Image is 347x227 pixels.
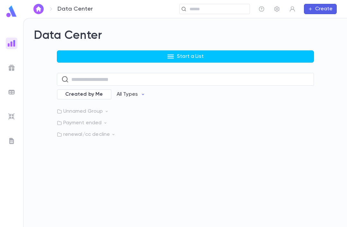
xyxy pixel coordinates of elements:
[8,88,15,96] img: batches_grey.339ca447c9d9533ef1741baa751efc33.svg
[8,113,15,120] img: imports_grey.530a8a0e642e233f2baf0ef88e8c9fcb.svg
[34,29,337,43] h2: Data Center
[117,91,138,98] p: All Types
[177,53,204,60] p: Start a List
[5,5,18,18] img: logo
[58,5,93,13] p: Data Center
[8,137,15,145] img: letters_grey.7941b92b52307dd3b8a917253454ce1c.svg
[35,6,42,12] img: home_white.a664292cf8c1dea59945f0da9f25487c.svg
[57,131,314,138] p: renewal/cc decline
[57,108,314,115] p: Unnamed Group
[8,39,15,47] img: reports_gradient.dbe2566a39951672bc459a78b45e2f92.svg
[111,88,151,100] button: All Types
[57,50,314,63] button: Start a List
[57,89,111,100] div: Created by Me
[304,4,337,14] button: Create
[61,91,107,98] span: Created by Me
[57,120,314,126] p: Payment ended
[8,64,15,72] img: campaigns_grey.99e729a5f7ee94e3726e6486bddda8f1.svg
